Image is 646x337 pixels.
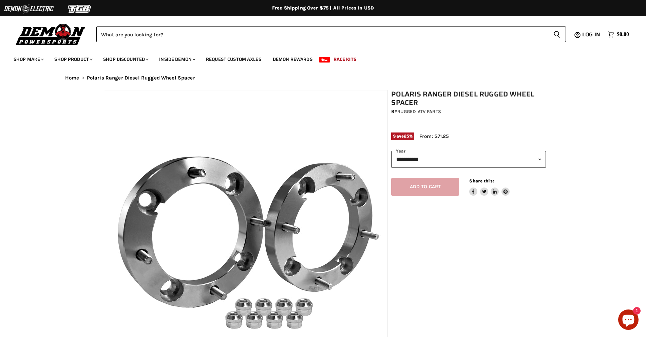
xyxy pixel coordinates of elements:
a: $0.00 [604,30,632,39]
aside: Share this: [469,178,510,196]
span: Log in [582,30,600,39]
span: From: $71.25 [419,133,449,139]
span: New! [319,57,330,63]
a: Shop Discounted [98,52,153,66]
span: 25 [404,134,409,139]
span: $0.00 [617,31,629,38]
a: Request Custom Axles [201,52,266,66]
select: year [391,151,546,167]
a: Log in [579,32,604,38]
a: Shop Product [49,52,97,66]
button: Search [548,26,566,42]
div: by [391,108,546,116]
a: Inside Demon [154,52,199,66]
span: Polaris Ranger Diesel Rugged Wheel Spacer [87,75,195,81]
img: TGB Logo 2 [54,2,105,15]
nav: Breadcrumbs [52,75,594,81]
a: Race Kits [328,52,361,66]
form: Product [96,26,566,42]
ul: Main menu [8,50,627,66]
img: Demon Powersports [14,22,88,46]
span: Save % [391,132,414,140]
a: Shop Make [8,52,48,66]
input: Search [96,26,548,42]
a: Rugged ATV Parts [397,109,441,114]
img: Demon Electric Logo 2 [3,2,54,15]
h1: Polaris Ranger Diesel Rugged Wheel Spacer [391,90,546,107]
a: Demon Rewards [268,52,318,66]
a: Home [65,75,79,81]
span: Share this: [469,178,494,183]
div: Free Shipping Over $75 | All Prices In USD [52,5,594,11]
inbox-online-store-chat: Shopify online store chat [616,309,641,332]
